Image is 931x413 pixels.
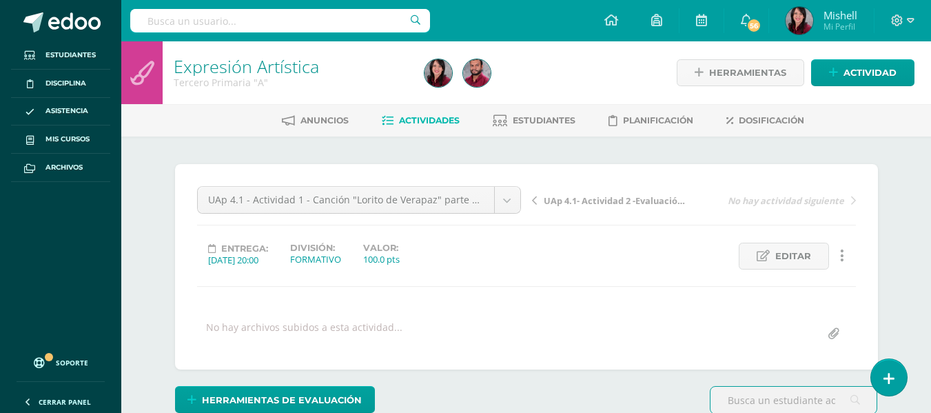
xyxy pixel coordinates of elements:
[677,59,804,86] a: Herramientas
[45,134,90,145] span: Mis cursos
[202,387,362,413] span: Herramientas de evaluación
[399,115,460,125] span: Actividades
[493,110,575,132] a: Estudiantes
[463,59,491,87] img: ac8c83325fefb452ed4d32e32ba879e3.png
[746,18,761,33] span: 56
[175,386,375,413] a: Herramientas de evaluación
[17,344,105,378] a: Soporte
[786,7,813,34] img: cbe9f6b4582f730b6d53534ef3a95a26.png
[206,321,402,347] div: No hay archivos subidos a esta actividad...
[709,60,786,85] span: Herramientas
[45,162,83,173] span: Archivos
[56,358,88,367] span: Soporte
[11,98,110,126] a: Asistencia
[174,54,319,78] a: Expresión Artística
[11,125,110,154] a: Mis cursos
[45,50,96,61] span: Estudiantes
[221,243,268,254] span: Entrega:
[728,194,844,207] span: No hay actividad siguiente
[45,105,88,117] span: Asistencia
[208,254,268,266] div: [DATE] 20:00
[300,115,349,125] span: Anuncios
[739,115,804,125] span: Dosificación
[544,194,690,207] span: UAp 4.1- Actividad 2 -Evaluación de práctica instrumental melodía "En la fila"/El Barroco
[823,21,857,32] span: Mi Perfil
[130,9,430,32] input: Busca un usuario...
[290,243,341,253] label: División:
[11,154,110,182] a: Archivos
[208,187,484,213] span: UAp 4.1 - Actividad 1 - Canción "Lorito de Verapaz" parte 1/"El Mosaico [PERSON_NAME]"
[363,243,400,253] label: Valor:
[823,8,857,22] span: Mishell
[282,110,349,132] a: Anuncios
[39,397,91,407] span: Cerrar panel
[290,253,341,265] div: FORMATIVO
[775,243,811,269] span: Editar
[11,41,110,70] a: Estudiantes
[623,115,693,125] span: Planificación
[198,187,520,213] a: UAp 4.1 - Actividad 1 - Canción "Lorito de Verapaz" parte 1/"El Mosaico [PERSON_NAME]"
[513,115,575,125] span: Estudiantes
[382,110,460,132] a: Actividades
[45,78,86,89] span: Disciplina
[608,110,693,132] a: Planificación
[174,57,408,76] h1: Expresión Artística
[363,253,400,265] div: 100.0 pts
[11,70,110,98] a: Disciplina
[174,76,408,89] div: Tercero Primaria 'A'
[726,110,804,132] a: Dosificación
[811,59,914,86] a: Actividad
[424,59,452,87] img: cbe9f6b4582f730b6d53534ef3a95a26.png
[532,193,694,207] a: UAp 4.1- Actividad 2 -Evaluación de práctica instrumental melodía "En la fila"/El Barroco
[843,60,897,85] span: Actividad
